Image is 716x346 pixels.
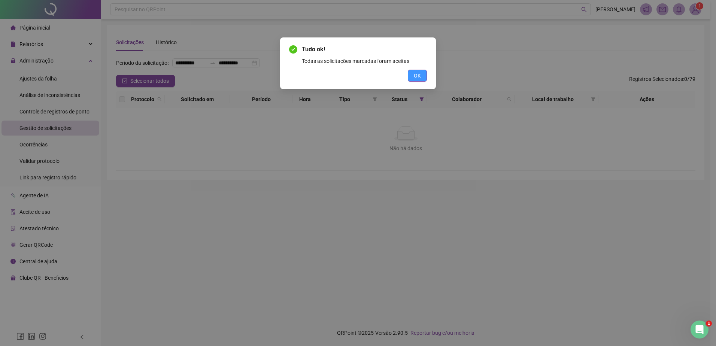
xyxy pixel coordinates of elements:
[302,57,427,65] div: Todas as solicitações marcadas foram aceitas
[302,45,427,54] span: Tudo ok!
[414,72,421,80] span: OK
[289,45,297,54] span: check-circle
[408,70,427,82] button: OK
[706,321,712,327] span: 1
[691,321,709,339] iframe: Intercom live chat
